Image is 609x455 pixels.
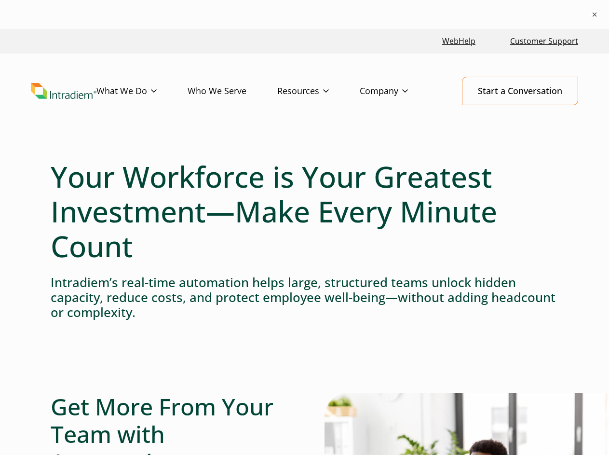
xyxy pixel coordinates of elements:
[51,159,558,263] h1: Your Workforce is Your Greatest Investment—Make Every Minute Count
[462,77,578,105] a: Start a Conversation
[277,77,360,105] a: Resources
[590,10,599,19] button: ×
[31,83,96,99] a: Link to homepage of Intradiem
[31,83,96,99] img: Intradiem
[188,77,277,105] a: Who We Serve
[506,31,582,52] a: Customer Support
[96,77,188,105] a: What We Do
[51,275,558,320] h4: Intradiem’s real-time automation helps large, structured teams unlock hidden capacity, reduce cos...
[360,77,439,105] a: Company
[438,31,479,52] a: Link opens in a new window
